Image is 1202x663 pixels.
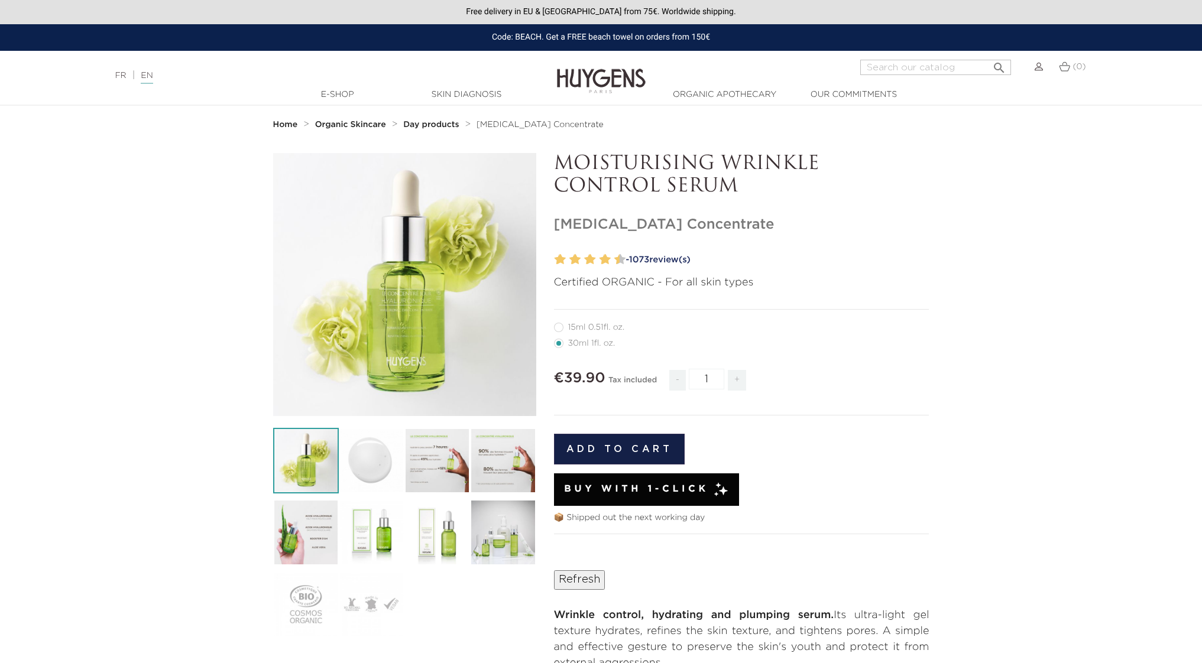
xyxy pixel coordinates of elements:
strong: Day products [403,121,459,129]
a: FR [115,71,126,80]
label: 2 [557,251,566,268]
label: 7 [597,251,601,268]
a: E-Shop [278,89,397,101]
label: 4 [572,251,581,268]
a: Day products [403,120,462,129]
h1: [MEDICAL_DATA] Concentrate [554,216,929,233]
label: 9 [612,251,616,268]
a: Organic Skincare [315,120,389,129]
label: 30ml 1fl. oz. [554,339,630,348]
div: Tax included [608,368,657,399]
a: [MEDICAL_DATA] Concentrate [477,120,604,129]
span: €39.90 [554,371,605,385]
label: 1 [552,251,556,268]
strong: Organic Skincare [315,121,386,129]
label: 3 [567,251,571,268]
span: - [669,370,686,391]
label: 8 [602,251,611,268]
span: (0) [1073,63,1086,71]
label: 15ml 0.51fl. oz. [554,323,639,332]
label: 6 [587,251,596,268]
i:  [992,57,1006,71]
div: | [109,69,492,83]
a: Our commitments [795,89,913,101]
strong: Home [273,121,298,129]
label: 5 [582,251,586,268]
img: Huygens [557,50,646,95]
p: MOISTURISING WRINKLE CONTROL SERUM [554,153,929,199]
span: [MEDICAL_DATA] Concentrate [477,121,604,129]
input: Search [860,60,1011,75]
a: Skin Diagnosis [407,89,526,101]
label: 10 [617,251,626,268]
input: Quantity [689,369,724,389]
span: 1073 [629,255,650,264]
p: 📦 Shipped out the next working day [554,512,929,524]
a: Home [273,120,300,129]
span: + [728,370,747,391]
a: -1073review(s) [622,251,929,269]
button:  [989,56,1010,72]
a: Organic Apothecary [666,89,784,101]
button: Add to cart [554,434,685,464]
p: Certified ORGANIC - For all skin types [554,275,929,291]
strong: Wrinkle control, hydrating and plumping serum. [554,610,834,620]
input: Refresh [554,570,605,590]
a: EN [141,71,153,84]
